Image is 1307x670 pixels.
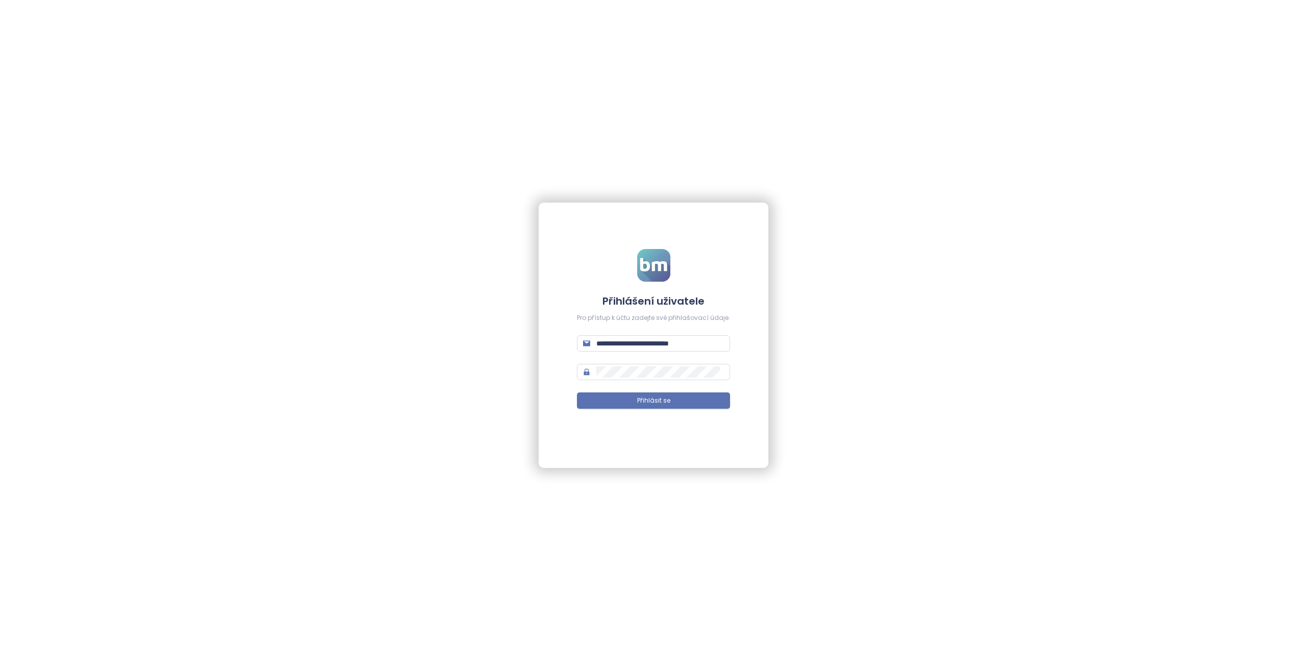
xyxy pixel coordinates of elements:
[637,396,670,406] span: Přihlásit se
[583,368,590,376] span: lock
[577,294,730,308] h4: Přihlášení uživatele
[583,340,590,347] span: mail
[637,249,670,282] img: logo
[577,392,730,409] button: Přihlásit se
[577,313,730,323] div: Pro přístup k účtu zadejte své přihlašovací údaje.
